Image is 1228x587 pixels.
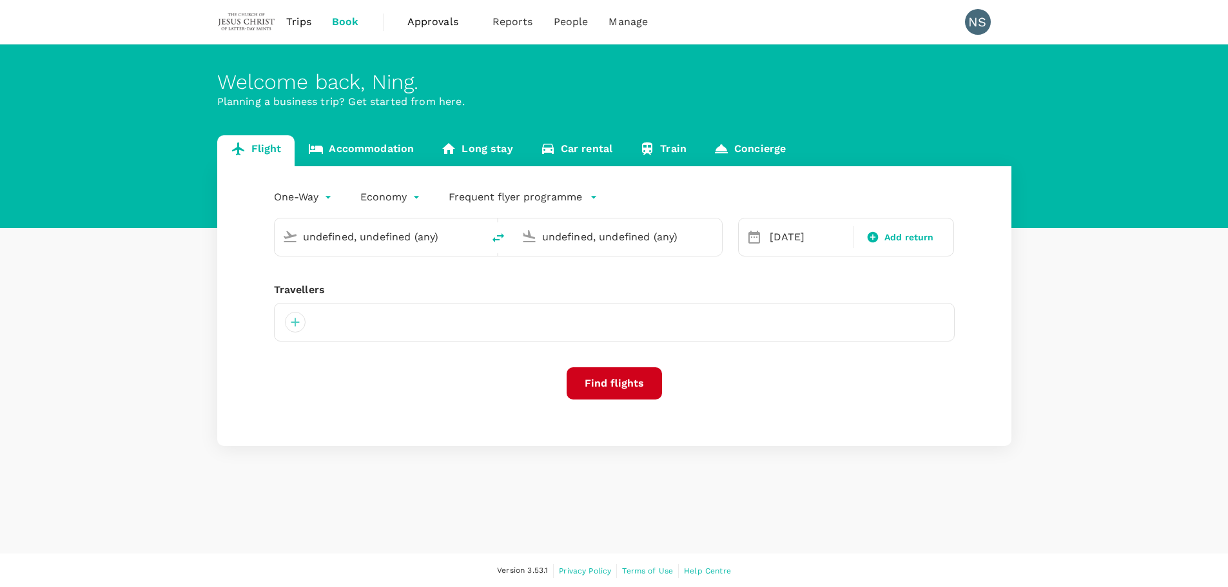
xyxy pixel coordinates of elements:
[332,14,359,30] span: Book
[765,224,851,250] div: [DATE]
[483,222,514,253] button: delete
[559,566,611,575] span: Privacy Policy
[217,8,277,36] img: The Malaysian Church of Jesus Christ of Latter-day Saints
[567,367,662,399] button: Find flights
[449,189,582,205] p: Frequent flyer programme
[295,135,427,166] a: Accommodation
[274,282,955,298] div: Travellers
[217,135,295,166] a: Flight
[217,94,1011,110] p: Planning a business trip? Get started from here.
[700,135,799,166] a: Concierge
[684,566,731,575] span: Help Centre
[559,564,611,578] a: Privacy Policy
[449,189,598,205] button: Frequent flyer programme
[217,70,1011,94] div: Welcome back , Ning .
[407,14,472,30] span: Approvals
[626,135,700,166] a: Train
[427,135,526,166] a: Long stay
[303,227,456,247] input: Depart from
[622,564,673,578] a: Terms of Use
[684,564,731,578] a: Help Centre
[609,14,648,30] span: Manage
[554,14,589,30] span: People
[474,235,476,238] button: Open
[965,9,991,35] div: NS
[884,231,934,244] span: Add return
[713,235,716,238] button: Open
[527,135,627,166] a: Car rental
[622,566,673,575] span: Terms of Use
[497,564,548,577] span: Version 3.53.1
[286,14,311,30] span: Trips
[542,227,695,247] input: Going to
[492,14,533,30] span: Reports
[274,187,335,207] div: One-Way
[360,187,423,207] div: Economy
